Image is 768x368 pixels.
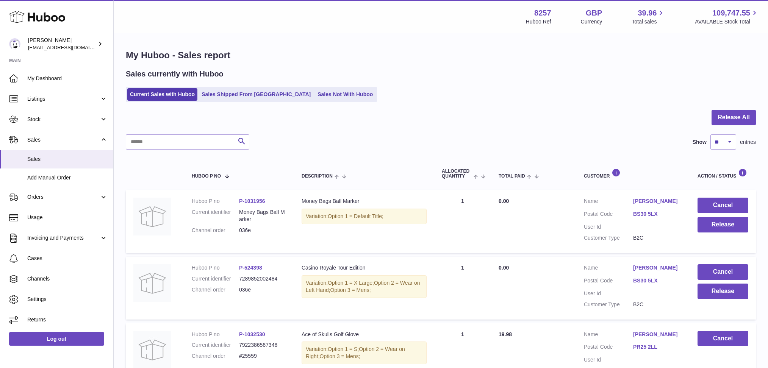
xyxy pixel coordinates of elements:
div: Variation: [302,341,427,364]
dt: User Id [584,223,633,231]
dt: Huboo P no [192,198,239,205]
strong: GBP [586,8,602,18]
span: Stock [27,116,100,123]
button: Cancel [698,331,748,346]
strong: 8257 [534,8,551,18]
span: 0.00 [499,198,509,204]
span: Usage [27,214,108,221]
span: Invoicing and Payments [27,234,100,242]
dt: Postal Code [584,343,633,352]
dd: B2C [633,301,682,308]
span: Listings [27,95,100,103]
a: Log out [9,332,104,346]
dd: #25559 [239,352,286,360]
div: Action / Status [698,168,748,179]
dt: Customer Type [584,234,633,242]
a: 109,747.55 AVAILABLE Stock Total [695,8,759,25]
a: P-524398 [239,265,262,271]
span: [EMAIL_ADDRESS][DOMAIN_NAME] [28,44,111,50]
img: don@skinsgolf.com [9,38,20,50]
dt: Channel order [192,286,239,293]
a: BS30 5LX [633,277,682,284]
dt: User Id [584,290,633,297]
button: Release [698,217,748,232]
dd: 7289852002484 [239,275,286,282]
a: P-1032530 [239,331,265,337]
a: [PERSON_NAME] [633,331,682,338]
a: PR25 2LL [633,343,682,351]
dt: Current identifier [192,341,239,349]
a: Sales Shipped From [GEOGRAPHIC_DATA] [199,88,313,101]
dd: 036e [239,227,286,234]
dt: Postal Code [584,277,633,286]
dt: Name [584,198,633,207]
td: 1 [434,190,491,253]
img: no-photo.jpg [133,264,171,302]
button: Cancel [698,264,748,280]
img: no-photo.jpg [133,198,171,235]
button: Release [698,284,748,299]
span: 109,747.55 [712,8,750,18]
dd: B2C [633,234,682,242]
div: [PERSON_NAME] [28,37,96,51]
dt: Huboo P no [192,264,239,271]
a: [PERSON_NAME] [633,198,682,205]
dt: Current identifier [192,209,239,223]
dd: 7922386567348 [239,341,286,349]
a: 39.96 Total sales [632,8,665,25]
span: Option 3 = Mens; [330,287,371,293]
span: Add Manual Order [27,174,108,181]
span: ALLOCATED Quantity [442,169,472,179]
dt: Postal Code [584,211,633,220]
a: BS30 5LX [633,211,682,218]
dt: Channel order [192,352,239,360]
span: entries [740,139,756,146]
div: Variation: [302,275,427,298]
dt: User Id [584,356,633,363]
span: Huboo P no [192,174,221,179]
dt: Channel order [192,227,239,234]
dd: 036e [239,286,286,293]
div: Money Bags Ball Marker [302,198,427,205]
span: AVAILABLE Stock Total [695,18,759,25]
h1: My Huboo - Sales report [126,49,756,61]
span: Total sales [632,18,665,25]
div: Variation: [302,209,427,224]
a: P-1031956 [239,198,265,204]
span: Total paid [499,174,525,179]
dt: Customer Type [584,301,633,308]
a: Sales Not With Huboo [315,88,375,101]
a: Current Sales with Huboo [127,88,197,101]
div: Casino Royale Tour Edition [302,264,427,271]
button: Release All [712,110,756,125]
span: My Dashboard [27,75,108,82]
dt: Name [584,264,633,273]
span: Option 1 = S; [328,346,359,352]
span: Orders [27,193,100,201]
span: Option 3 = Mens; [320,353,360,359]
dt: Huboo P no [192,331,239,338]
span: 0.00 [499,265,509,271]
span: Settings [27,296,108,303]
div: Huboo Ref [526,18,551,25]
span: 39.96 [638,8,657,18]
span: Sales [27,136,100,143]
span: Option 1 = X Large; [328,280,374,286]
span: Option 1 = Default Title; [328,213,383,219]
dt: Name [584,331,633,340]
dd: Money Bags Ball Marker [239,209,286,223]
div: Currency [581,18,602,25]
div: Customer [584,168,682,179]
span: Description [302,174,333,179]
span: Channels [27,275,108,282]
div: Ace of Skulls Golf Glove [302,331,427,338]
span: 19.98 [499,331,512,337]
span: Sales [27,156,108,163]
h2: Sales currently with Huboo [126,69,224,79]
a: [PERSON_NAME] [633,264,682,271]
dt: Current identifier [192,275,239,282]
span: Cases [27,255,108,262]
span: Option 2 = Wear on Left Hand; [306,280,420,293]
span: Returns [27,316,108,323]
label: Show [693,139,707,146]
